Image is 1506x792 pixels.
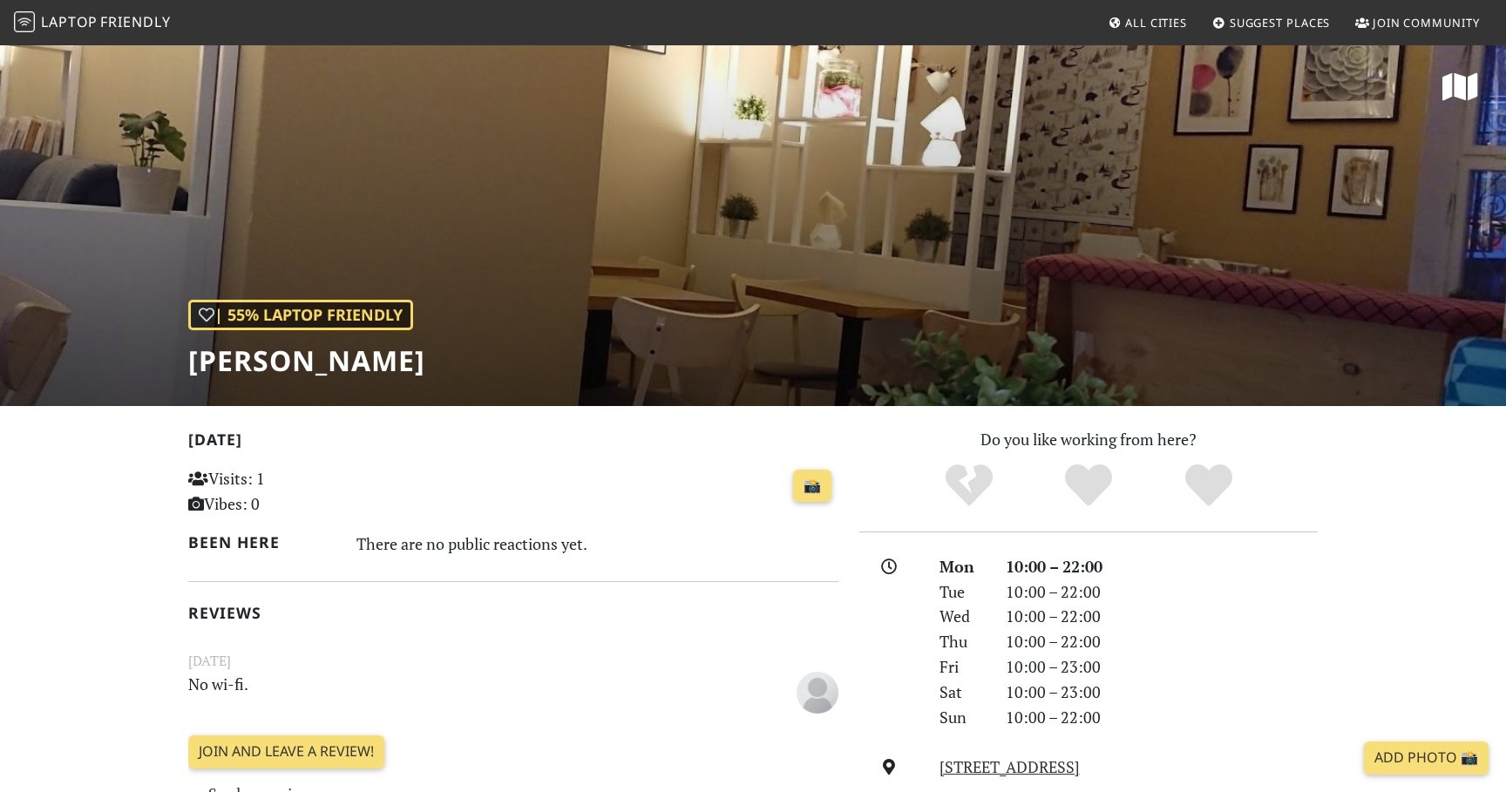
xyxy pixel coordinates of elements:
span: Suggest Places [1230,15,1331,30]
h1: [PERSON_NAME] [188,344,425,377]
span: Join Community [1373,15,1480,30]
div: Wed [929,604,995,629]
div: 10:00 – 23:00 [995,654,1328,680]
img: LaptopFriendly [14,11,35,32]
div: Yes [1028,462,1149,510]
div: Definitely! [1149,462,1269,510]
a: Suggest Places [1205,7,1338,38]
p: No wi-fi. [178,672,737,711]
div: 10:00 – 22:00 [995,554,1328,579]
a: Join and leave a review! [188,735,384,768]
h2: Been here [188,533,336,552]
h2: [DATE] [188,430,838,456]
span: Anonymous [797,680,838,701]
div: Thu [929,629,995,654]
div: 10:00 – 22:00 [995,604,1328,629]
span: Laptop [41,12,98,31]
small: [DATE] [178,650,849,672]
div: No [909,462,1029,510]
div: Sun [929,705,995,730]
p: Do you like working from here? [859,427,1318,452]
a: Join Community [1348,7,1487,38]
a: 📸 [793,470,831,503]
div: 10:00 – 23:00 [995,680,1328,705]
a: Add Photo 📸 [1364,741,1489,775]
div: 10:00 – 22:00 [995,629,1328,654]
div: Tue [929,579,995,605]
div: | 55% Laptop Friendly [188,300,413,330]
img: blank-535327c66bd565773addf3077783bbfce4b00ec00e9fd257753287c682c7fa38.png [797,672,838,714]
div: There are no public reactions yet. [356,530,839,558]
div: Sat [929,680,995,705]
div: Fri [929,654,995,680]
h2: Reviews [188,604,838,622]
div: 10:00 – 22:00 [995,579,1328,605]
a: LaptopFriendly LaptopFriendly [14,8,171,38]
p: Visits: 1 Vibes: 0 [188,466,391,517]
div: 10:00 – 22:00 [995,705,1328,730]
span: All Cities [1125,15,1187,30]
a: [STREET_ADDRESS] [940,756,1080,777]
span: Friendly [100,12,170,31]
a: All Cities [1101,7,1194,38]
div: Mon [929,554,995,579]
